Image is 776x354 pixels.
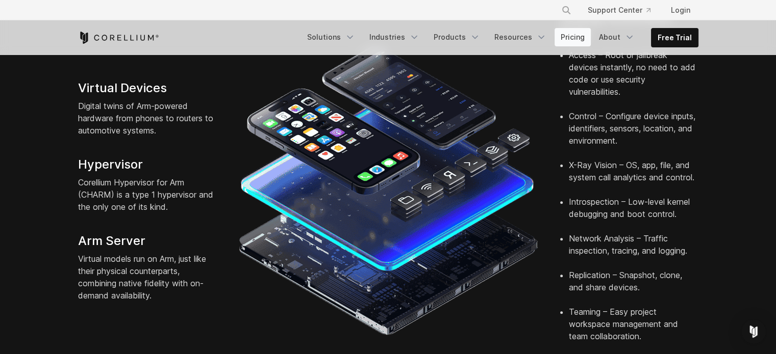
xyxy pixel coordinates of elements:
div: Navigation Menu [549,1,698,19]
img: iPhone and Android virtual machine and testing tools [238,40,538,340]
h4: Hypervisor [78,157,218,172]
a: Industries [363,28,425,46]
p: Digital twins of Arm-powered hardware from phones to routers to automotive systems. [78,100,218,137]
button: Search [557,1,575,19]
li: X-Ray Vision – OS, app, file, and system call analytics and control. [569,159,698,196]
a: Support Center [580,1,659,19]
div: Open Intercom Messenger [741,319,766,344]
li: Access – Root or jailbreak devices instantly, no need to add code or use security vulnerabilities. [569,49,698,110]
a: Free Trial [652,29,698,47]
li: Introspection – Low-level kernel debugging and boot control. [569,196,698,232]
p: Corellium Hypervisor for Arm (CHARM) is a type 1 hypervisor and the only one of its kind. [78,176,218,213]
li: Network Analysis – Traffic inspection, tracing, and logging. [569,232,698,269]
h4: Virtual Devices [78,80,218,96]
a: About [593,28,641,46]
a: Login [663,1,698,19]
p: Virtual models run on Arm, just like their physical counterparts, combining native fidelity with ... [78,253,218,302]
a: Resources [488,28,553,46]
li: Control – Configure device inputs, identifiers, sensors, location, and environment. [569,110,698,159]
h4: Arm Server [78,233,218,249]
a: Products [428,28,486,46]
a: Corellium Home [78,32,159,44]
div: Navigation Menu [301,28,698,47]
a: Pricing [555,28,591,46]
a: Solutions [301,28,361,46]
li: Replication – Snapshot, clone, and share devices. [569,269,698,306]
